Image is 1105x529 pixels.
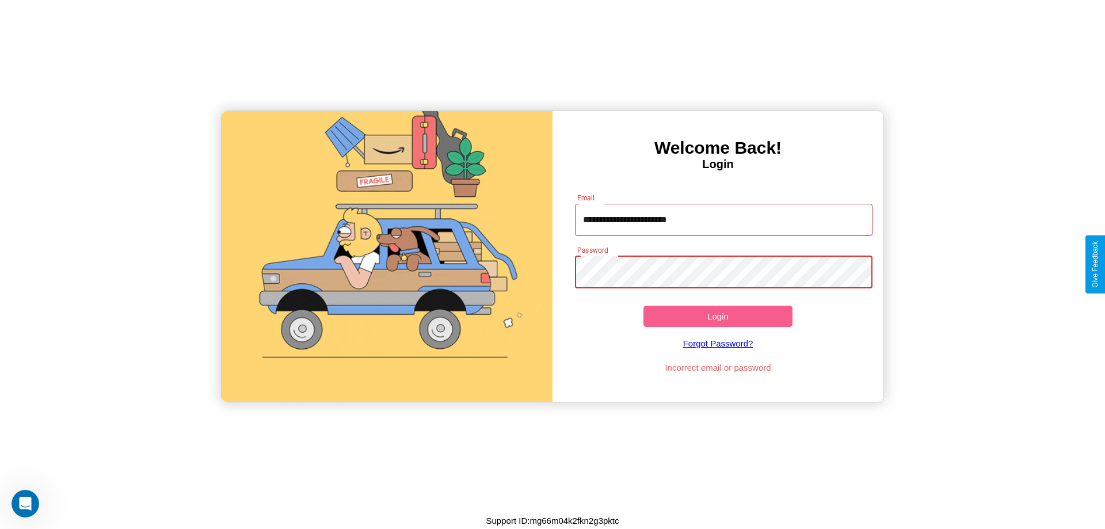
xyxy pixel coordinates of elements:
button: Login [643,306,792,327]
label: Email [577,193,595,203]
p: Support ID: mg66m04k2fkn2g3pktc [486,513,619,528]
iframe: Intercom live chat [12,490,39,517]
h4: Login [552,158,883,171]
h3: Welcome Back! [552,138,883,158]
label: Password [577,245,608,255]
img: gif [222,111,552,402]
div: Give Feedback [1091,241,1099,288]
a: Forgot Password? [569,327,867,360]
p: Incorrect email or password [569,360,867,375]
